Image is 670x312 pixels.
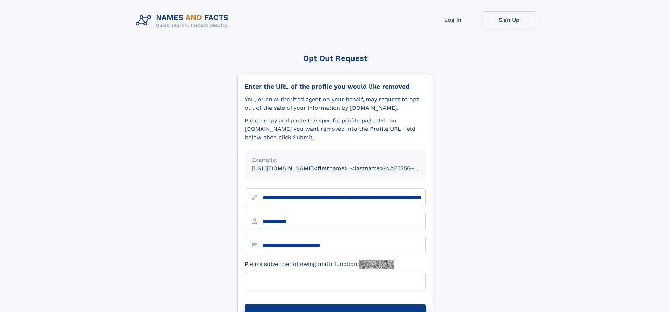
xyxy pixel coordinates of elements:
[245,95,426,112] div: You, or an authorized agent on your behalf, may request to opt-out of the sale of your informatio...
[133,11,234,30] img: Logo Names and Facts
[425,11,481,28] a: Log In
[245,83,426,90] div: Enter the URL of the profile you would like removed
[245,260,394,269] label: Please solve the following math function:
[481,11,537,28] a: Sign Up
[252,156,419,164] div: Example:
[237,54,433,63] div: Opt Out Request
[252,165,439,172] small: [URL][DOMAIN_NAME]<firstname>_<lastname>/NAF325G-xxxxxxxx
[245,116,426,142] div: Please copy and paste the specific profile page URL on [DOMAIN_NAME] you want removed into the Pr...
